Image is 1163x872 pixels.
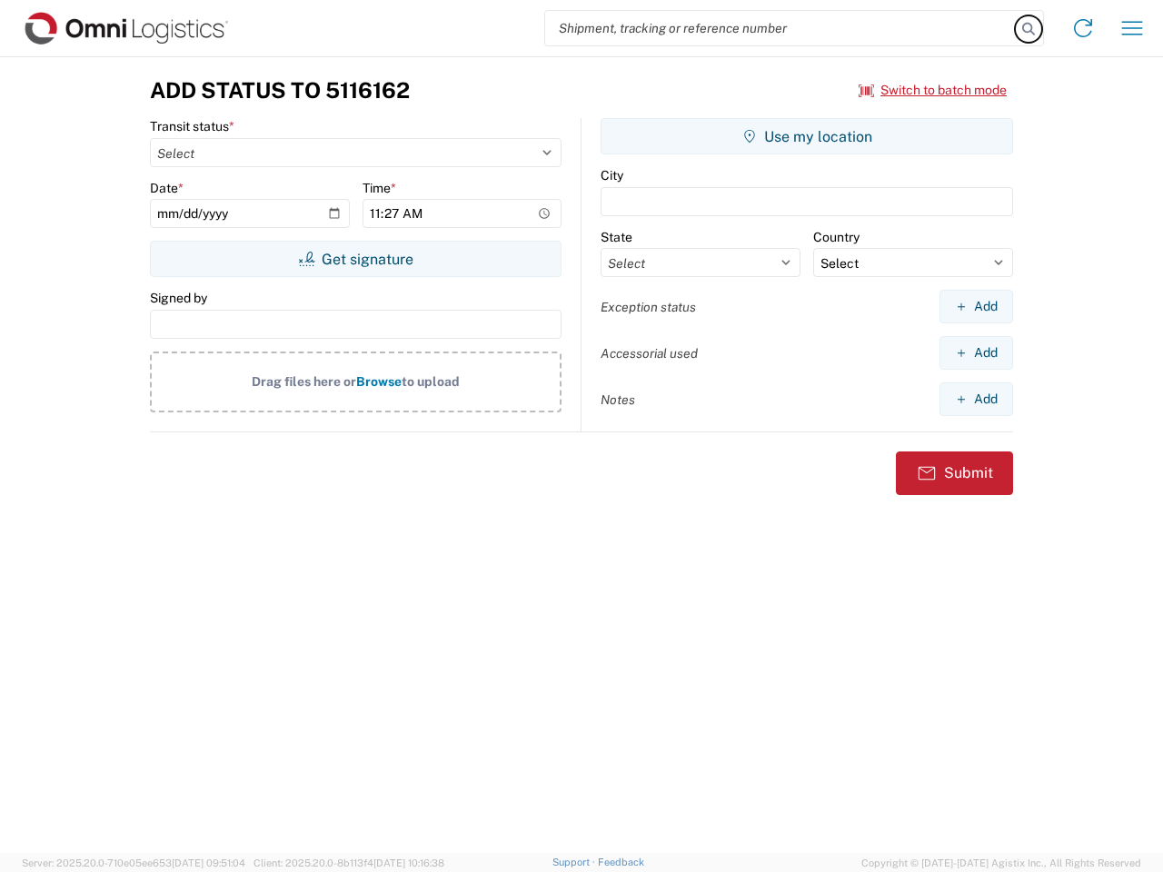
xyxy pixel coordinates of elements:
[363,180,396,196] label: Time
[601,299,696,315] label: Exception status
[150,290,207,306] label: Signed by
[150,180,184,196] label: Date
[861,855,1141,871] span: Copyright © [DATE]-[DATE] Agistix Inc., All Rights Reserved
[896,451,1013,495] button: Submit
[252,374,356,389] span: Drag files here or
[150,118,234,134] label: Transit status
[601,118,1013,154] button: Use my location
[813,229,860,245] label: Country
[172,857,245,868] span: [DATE] 09:51:04
[552,857,598,867] a: Support
[939,290,1013,323] button: Add
[859,75,1007,105] button: Switch to batch mode
[22,857,245,868] span: Server: 2025.20.0-710e05ee653
[402,374,460,389] span: to upload
[598,857,644,867] a: Feedback
[356,374,402,389] span: Browse
[939,382,1013,416] button: Add
[545,11,1016,45] input: Shipment, tracking or reference number
[253,857,444,868] span: Client: 2025.20.0-8b113f4
[373,857,444,868] span: [DATE] 10:16:38
[601,345,698,362] label: Accessorial used
[601,229,632,245] label: State
[601,391,635,408] label: Notes
[601,167,623,183] label: City
[150,77,410,104] h3: Add Status to 5116162
[939,336,1013,370] button: Add
[150,241,562,277] button: Get signature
